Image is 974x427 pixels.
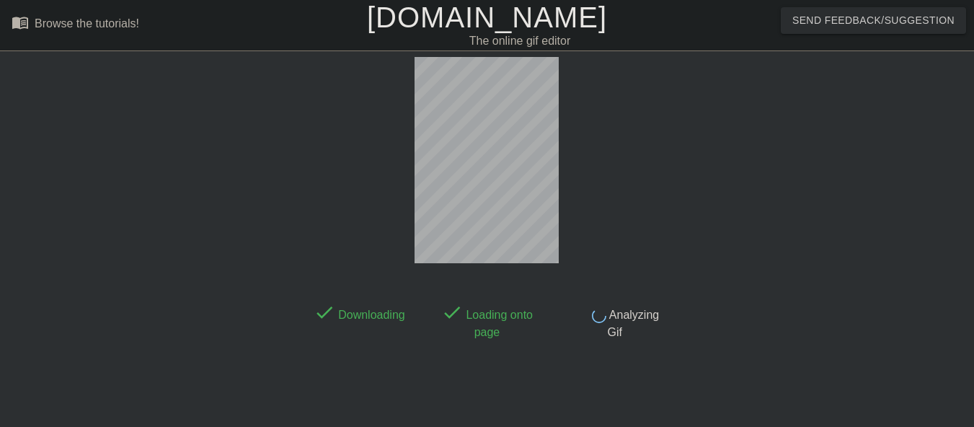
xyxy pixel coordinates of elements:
div: Browse the tutorials! [35,17,139,30]
span: done [441,301,463,323]
div: The online gif editor [332,32,707,50]
span: Send Feedback/Suggestion [792,12,955,30]
span: menu_book [12,14,29,31]
a: Browse the tutorials! [12,14,139,36]
a: [DOMAIN_NAME] [367,1,607,33]
button: Send Feedback/Suggestion [781,7,966,34]
span: Loading onto page [463,309,533,338]
span: Downloading [335,309,405,321]
span: Analyzing Gif [606,309,659,338]
span: done [314,301,335,323]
